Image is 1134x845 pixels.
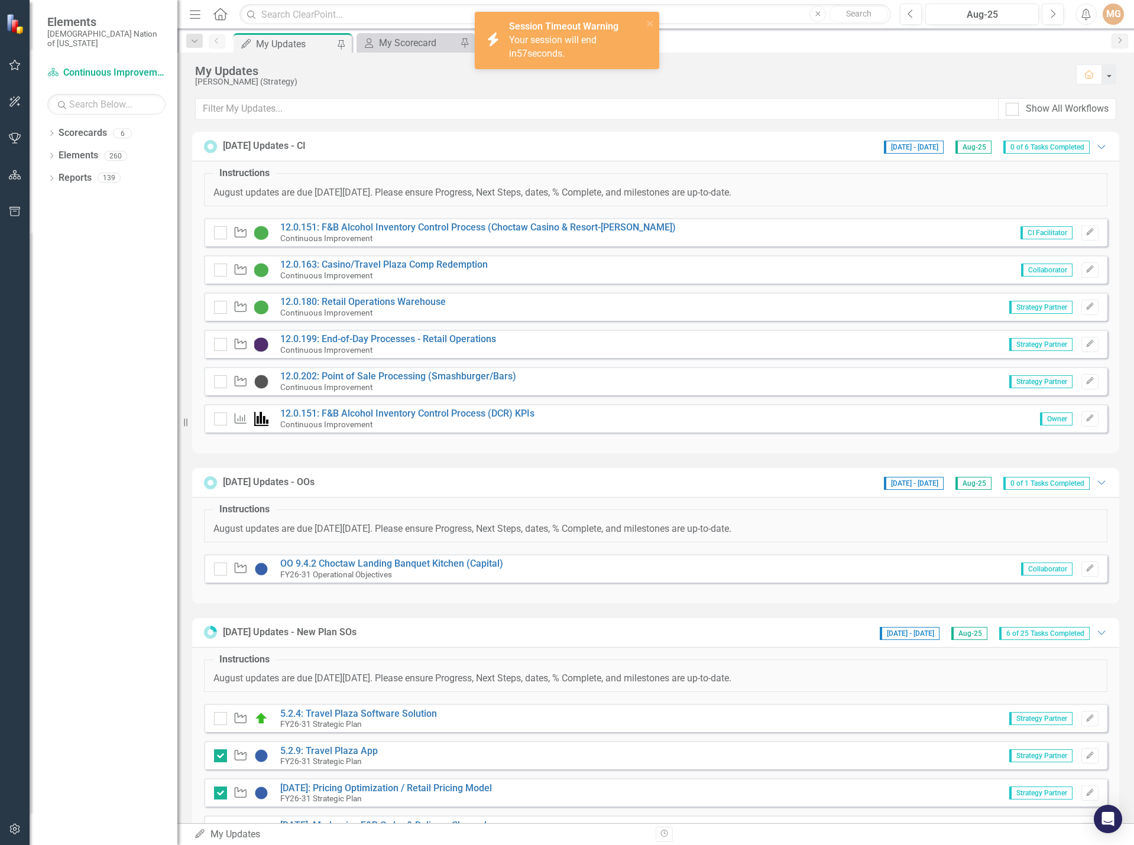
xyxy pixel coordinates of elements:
a: Scorecards [59,126,107,140]
a: My Scorecard [359,35,457,50]
span: Collaborator [1021,264,1073,277]
span: [DATE] - [DATE] [884,141,944,154]
legend: Instructions [213,653,276,667]
img: Not Started [254,749,268,763]
input: Search Below... [47,94,166,115]
span: [DATE] - [DATE] [884,477,944,490]
span: Collaborator [1021,563,1073,576]
small: FY26-31 Operational Objectives [280,570,392,579]
div: Aug-25 [929,8,1035,22]
small: [DEMOGRAPHIC_DATA] Nation of [US_STATE] [47,29,166,48]
small: Continuous Improvement [280,420,372,429]
div: [DATE] Updates - CI [223,139,306,153]
span: Aug-25 [955,477,992,490]
span: Elements [47,15,166,29]
div: My Scorecard [379,35,457,50]
a: 12.0.180: Retail Operations Warehouse [280,296,446,307]
strong: Session Timeout Warning [509,21,618,32]
span: Strategy Partner [1009,338,1073,351]
img: CI In Progress [254,337,268,352]
img: CI Upcoming [254,375,268,389]
p: August updates are due [DATE][DATE]. Please ensure Progress, Next Steps, dates, % Complete, and m... [213,186,1098,200]
img: Action Plan Approved/In Progress [254,226,268,240]
input: Search ClearPoint... [239,4,891,25]
span: Your session will end in seconds. [509,34,597,59]
a: 12.0.202: Point of Sale Processing (Smashburger/Bars) [280,370,516,382]
span: Search [846,9,871,18]
span: Aug-25 [955,141,992,154]
p: August updates are due [DATE][DATE]. Please ensure Progress, Next Steps, dates, % Complete, and m... [213,522,1098,536]
span: Aug-25 [951,627,987,640]
button: Search [829,6,888,22]
small: Continuous Improvement [280,345,372,355]
span: CI Facilitator [1020,226,1073,239]
a: 12.0.151: F&B Alcohol Inventory Control Process (Choctaw Casino & Resort-[PERSON_NAME]) [280,222,676,233]
button: MG [1103,4,1124,25]
span: [DATE] - [DATE] [880,627,939,640]
img: Performance Management [254,412,268,426]
a: Elements [59,149,98,162]
div: 6 [113,128,132,138]
a: 12.0.199: End-of-Day Processes - Retail Operations [280,333,496,344]
small: Continuous Improvement [280,382,372,392]
img: Not Started [254,786,268,800]
div: [DATE] Updates - OOs [223,476,315,489]
img: Not Started [254,562,268,576]
img: Action Plan Approved/In Progress [254,300,268,314]
p: August updates are due [DATE][DATE]. Please ensure Progress, Next Steps, dates, % Complete, and m... [213,672,1098,685]
small: FY26-31 Strategic Plan [280,756,362,766]
span: Strategy Partner [1009,786,1073,799]
span: 0 of 1 Tasks Completed [1003,477,1090,490]
small: Continuous Improvement [280,308,372,317]
button: close [646,17,655,30]
span: Owner [1040,412,1073,425]
span: 6 of 25 Tasks Completed [999,627,1090,640]
div: [PERSON_NAME] (Strategy) [195,77,1064,86]
button: Aug-25 [925,4,1039,25]
div: 139 [98,173,121,183]
a: Reports [59,171,92,185]
legend: Instructions [213,167,276,180]
img: ClearPoint Strategy [6,14,27,34]
small: Continuous Improvement [280,233,372,243]
small: FY26-31 Strategic Plan [280,794,362,803]
span: 0 of 6 Tasks Completed [1003,141,1090,154]
a: 12.0.151: F&B Alcohol Inventory Control Process (DCR) KPIs [280,408,534,419]
span: Strategy Partner [1009,712,1073,725]
div: My Updates [195,64,1064,77]
a: Continuous Improvement [47,66,166,80]
a: [DATE]: Pricing Optimization / Retail Pricing Model [280,782,492,794]
span: Strategy Partner [1009,301,1073,314]
a: 12.0.163: Casino/Travel Plaza Comp Redemption [280,259,488,270]
div: Open Intercom Messenger [1094,805,1122,833]
img: Action Plan Approved/In Progress [254,263,268,277]
div: [DATE] Updates - New Plan SOs [223,626,357,639]
a: OO 9.4.2 Choctaw Landing Banquet Kitchen (Capital) [280,558,503,569]
div: My Updates [256,37,334,51]
small: FY26-31 Strategic Plan [280,719,362,729]
legend: Instructions [213,503,276,516]
a: 5.2.9: Travel Plaza App [280,745,378,756]
span: Strategy Partner [1009,749,1073,762]
div: Show All Workflows [1026,102,1109,116]
div: My Updates [194,828,647,841]
img: On Target [254,711,268,726]
span: Strategy Partner [1009,375,1073,388]
a: 5.2.4: Travel Plaza Software Solution [280,708,437,719]
input: Filter My Updates... [195,98,999,120]
div: 260 [104,151,127,161]
span: 57 [517,48,527,59]
small: Continuous Improvement [280,271,372,280]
